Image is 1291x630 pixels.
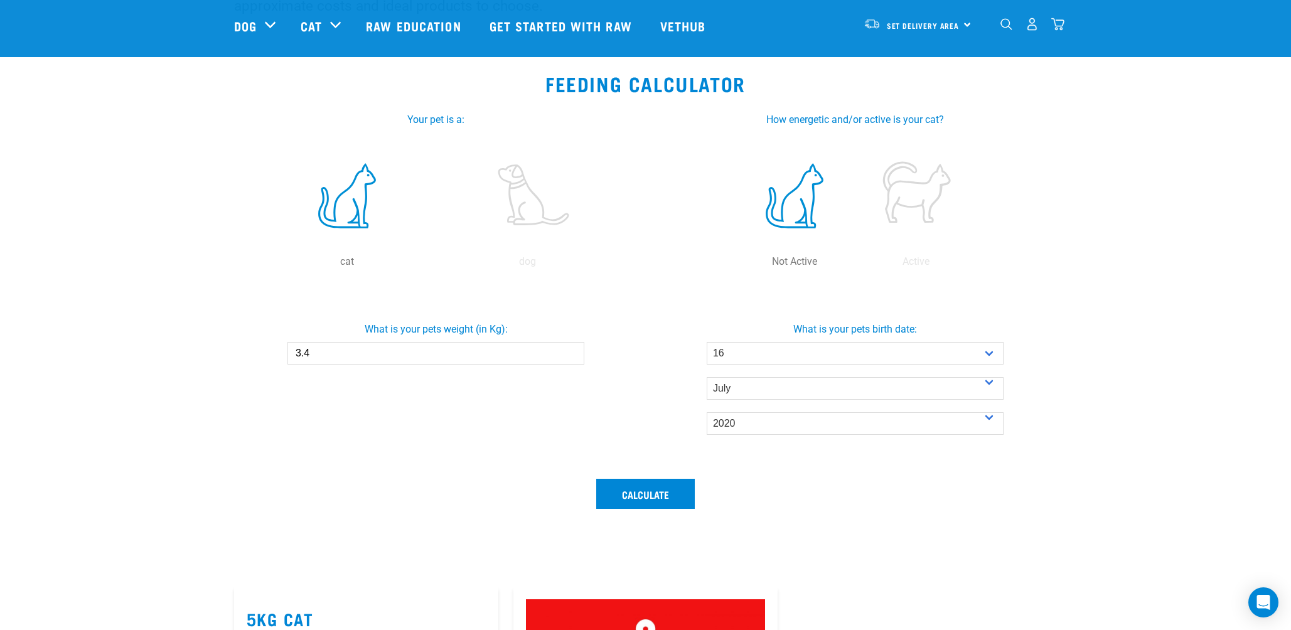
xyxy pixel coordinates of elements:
[301,16,322,35] a: Cat
[648,1,722,51] a: Vethub
[224,322,648,337] label: What is your pets weight (in Kg):
[1026,18,1039,31] img: user.png
[736,254,853,269] p: Not Active
[242,112,631,127] label: Your pet is a:
[440,254,615,269] p: dog
[858,254,975,269] p: Active
[661,112,1050,127] label: How energetic and/or active is your cat?
[596,479,695,509] button: Calculate
[643,322,1068,337] label: What is your pets birth date:
[234,16,257,35] a: Dog
[353,1,476,51] a: Raw Education
[247,614,314,623] a: 5kg Cat
[1051,18,1064,31] img: home-icon@2x.png
[260,254,435,269] p: cat
[477,1,648,51] a: Get started with Raw
[1248,587,1278,617] div: Open Intercom Messenger
[1000,18,1012,30] img: home-icon-1@2x.png
[887,23,960,28] span: Set Delivery Area
[15,72,1276,95] h2: Feeding Calculator
[864,18,881,29] img: van-moving.png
